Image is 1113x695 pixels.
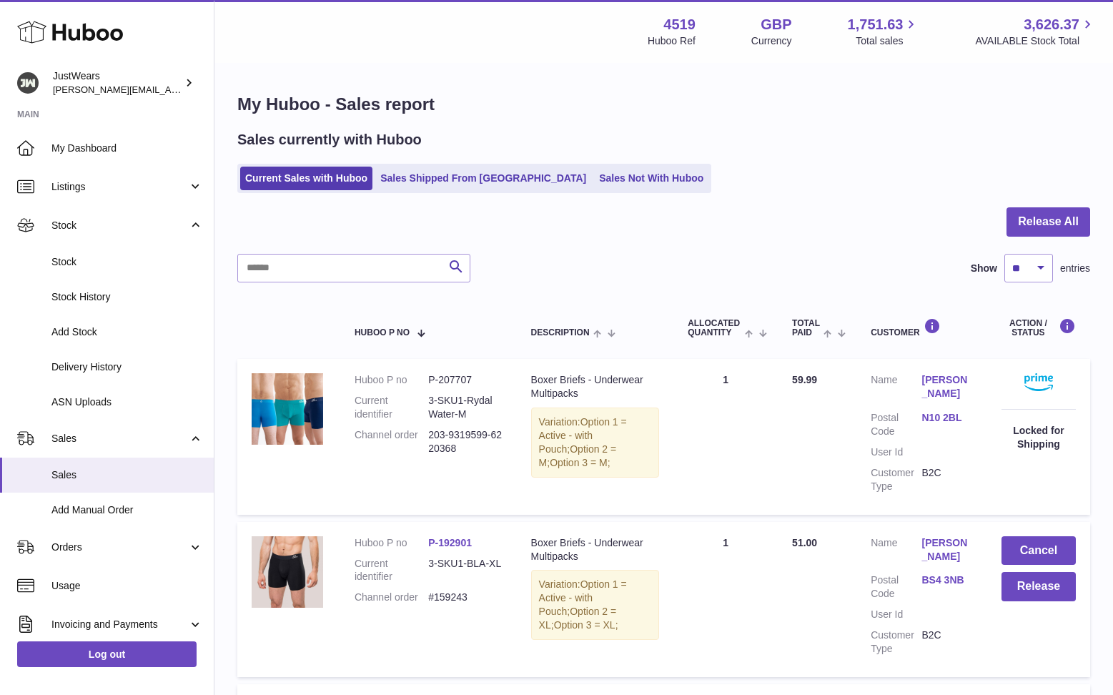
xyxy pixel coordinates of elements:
[673,522,778,677] td: 1
[355,373,428,387] dt: Huboo P no
[1024,373,1053,391] img: primelogo.png
[51,468,203,482] span: Sales
[531,570,660,640] div: Variation:
[531,536,660,563] div: Boxer Briefs - Underwear Multipacks
[51,432,188,445] span: Sales
[1006,207,1090,237] button: Release All
[848,15,920,48] a: 1,751.63 Total sales
[1001,318,1076,337] div: Action / Status
[375,167,591,190] a: Sales Shipped From [GEOGRAPHIC_DATA]
[673,359,778,514] td: 1
[1060,262,1090,275] span: entries
[922,536,973,563] a: [PERSON_NAME]
[688,319,741,337] span: ALLOCATED Quantity
[252,536,323,608] img: 45191626282998.jpg
[922,466,973,493] dd: B2C
[871,445,921,459] dt: User Id
[975,15,1096,48] a: 3,626.37 AVAILABLE Stock Total
[792,319,820,337] span: Total paid
[355,536,428,550] dt: Huboo P no
[871,373,921,404] dt: Name
[355,591,428,604] dt: Channel order
[17,72,39,94] img: josh@just-wears.com
[531,373,660,400] div: Boxer Briefs - Underwear Multipacks
[550,457,610,468] span: Option 3 = M;
[856,34,919,48] span: Total sales
[554,619,618,631] span: Option 3 = XL;
[539,416,627,455] span: Option 1 = Active - with Pouch;
[51,255,203,269] span: Stock
[51,325,203,339] span: Add Stock
[922,629,973,656] dd: B2C
[53,84,287,95] span: [PERSON_NAME][EMAIL_ADDRESS][DOMAIN_NAME]
[1001,572,1076,601] button: Release
[848,15,904,34] span: 1,751.63
[51,360,203,374] span: Delivery History
[355,394,428,421] dt: Current identifier
[871,608,921,621] dt: User Id
[792,537,817,548] span: 51.00
[51,180,188,194] span: Listings
[355,557,428,584] dt: Current identifier
[922,373,973,400] a: [PERSON_NAME]
[594,167,708,190] a: Sales Not With Huboo
[871,318,973,337] div: Customer
[531,408,660,478] div: Variation:
[539,578,627,617] span: Option 1 = Active - with Pouch;
[51,618,188,631] span: Invoicing and Payments
[539,606,617,631] span: Option 2 = XL;
[971,262,997,275] label: Show
[871,466,921,493] dt: Customer Type
[531,328,590,337] span: Description
[428,373,502,387] dd: P-207707
[792,374,817,385] span: 59.99
[871,536,921,567] dt: Name
[871,411,921,438] dt: Postal Code
[648,34,696,48] div: Huboo Ref
[922,573,973,587] a: BS4 3NB
[237,130,422,149] h2: Sales currently with Huboo
[252,373,323,445] img: 45191694703492.png
[17,641,197,667] a: Log out
[663,15,696,34] strong: 4519
[355,428,428,455] dt: Channel order
[355,328,410,337] span: Huboo P no
[428,557,502,584] dd: 3-SKU1-BLA-XL
[751,34,792,48] div: Currency
[1001,424,1076,451] div: Locked for Shipping
[53,69,182,97] div: JustWears
[428,428,502,455] dd: 203-9319599-6220368
[240,167,372,190] a: Current Sales with Huboo
[761,15,791,34] strong: GBP
[51,579,203,593] span: Usage
[428,591,502,604] dd: #159243
[51,290,203,304] span: Stock History
[871,573,921,601] dt: Postal Code
[428,394,502,421] dd: 3-SKU1-Rydal Water-M
[871,629,921,656] dt: Customer Type
[51,219,188,232] span: Stock
[975,34,1096,48] span: AVAILABLE Stock Total
[51,142,203,155] span: My Dashboard
[237,93,1090,116] h1: My Huboo - Sales report
[539,443,617,468] span: Option 2 = M;
[51,395,203,409] span: ASN Uploads
[51,503,203,517] span: Add Manual Order
[1001,536,1076,566] button: Cancel
[922,411,973,425] a: N10 2BL
[1024,15,1079,34] span: 3,626.37
[428,537,472,548] a: P-192901
[51,541,188,554] span: Orders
